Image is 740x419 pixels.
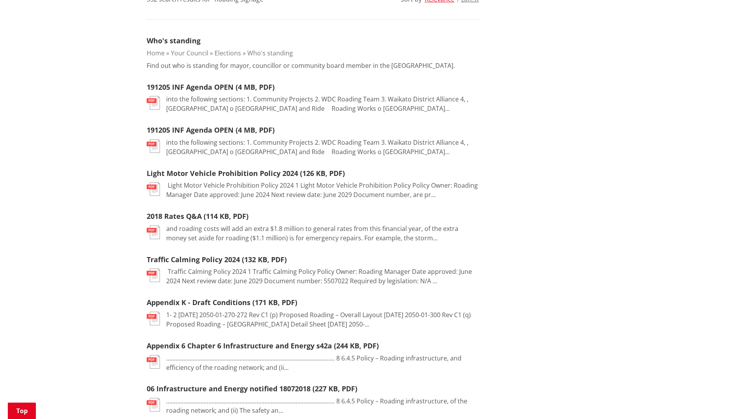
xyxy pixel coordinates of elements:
[166,224,479,243] p: and roading costs will add an extra $1.8 million to general rates from this financial year, of th...
[147,125,275,135] a: 191205 INF Agenda OPEN (4 MB, PDF)
[147,341,379,350] a: Appendix 6 Chapter 6 Infrastructure and Energy s42a (244 KB, PDF)
[147,96,160,110] img: document-pdf.svg
[166,94,479,113] p: into the following sections: 1. Community Projects 2. WDC Roading Team 3. Waikato District Allian...
[704,386,732,414] iframe: Messenger Launcher
[166,181,479,199] p: Light Motor Vehicle Prohibition Policy 2024 1 Light Motor Vehicle Prohibition Policy Policy Owner...
[147,268,160,282] img: document-pdf.svg
[166,310,479,329] p: 1- 2 [DATE] 2050-01-270-272 Rev C1 (p) Proposed Roading – Overall Layout [DATE] 2050-01-300 Rev C...
[147,312,160,325] img: document-pdf.svg
[8,403,36,419] a: Top
[147,169,345,178] a: Light Motor Vehicle Prohibition Policy 2024 (126 KB, PDF)
[147,36,201,45] a: Who's standing
[166,267,479,286] p: Traffic Calming Policy 2024 1 Traffic Calming Policy Policy Owner: Roading Manager Date approved:...
[171,49,208,57] a: Your Council
[147,139,160,153] img: document-pdf.svg
[215,49,241,57] a: Elections
[247,49,293,57] a: Who's standing
[147,255,287,264] a: Traffic Calming Policy 2024 (132 KB, PDF)
[147,398,160,412] img: document-pdf.svg
[147,61,455,70] p: Find out who is standing for mayor, councillor or community board member in the [GEOGRAPHIC_DATA].
[147,384,357,393] a: 06 Infrastructure and Energy notified 18072018 (227 KB, PDF)
[147,355,160,369] img: document-pdf.svg
[147,182,160,196] img: document-pdf.svg
[147,225,160,239] img: document-pdf.svg
[166,353,479,372] p: ....................................................................................................
[147,211,248,221] a: 2018 Rates Q&A (114 KB, PDF)
[166,396,479,415] p: ....................................................................................................
[147,298,297,307] a: Appendix K - Draft Conditions (171 KB, PDF)
[166,138,479,156] p: into the following sections: 1. Community Projects 2. WDC Roading Team 3. Waikato District Allian...
[147,82,275,92] a: 191205 INF Agenda OPEN (4 MB, PDF)
[147,49,165,57] a: Home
